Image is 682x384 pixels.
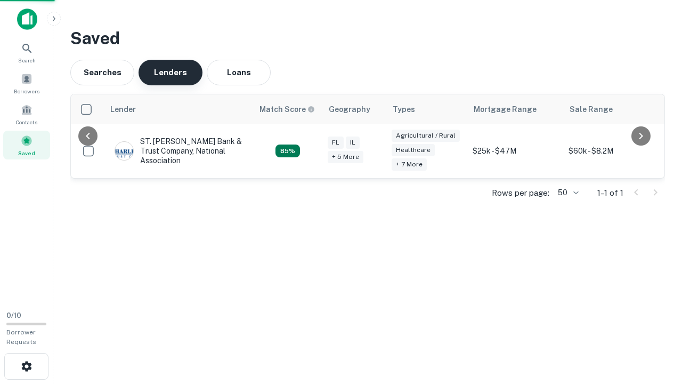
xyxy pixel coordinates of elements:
[6,329,36,346] span: Borrower Requests
[392,130,460,142] div: Agricultural / Rural
[3,131,50,159] a: Saved
[467,94,563,124] th: Mortgage Range
[253,94,322,124] th: Capitalize uses an advanced AI algorithm to match your search with the best lender. The match sco...
[554,185,580,201] div: 50
[346,137,360,149] div: IL
[3,100,50,129] a: Contacts
[328,137,344,149] div: FL
[14,87,39,95] span: Borrowers
[570,103,613,116] div: Sale Range
[597,187,623,199] p: 1–1 of 1
[207,60,271,85] button: Loans
[17,9,37,30] img: capitalize-icon.png
[16,118,37,126] span: Contacts
[629,299,682,350] iframe: Chat Widget
[3,69,50,98] a: Borrowers
[70,26,665,51] h3: Saved
[392,144,435,156] div: Healthcare
[392,158,427,171] div: + 7 more
[275,145,300,157] div: Capitalize uses an advanced AI algorithm to match your search with the best lender. The match sco...
[393,103,415,116] div: Types
[18,149,35,157] span: Saved
[70,60,134,85] button: Searches
[259,103,315,115] div: Capitalize uses an advanced AI algorithm to match your search with the best lender. The match sco...
[259,103,313,115] h6: Match Score
[467,124,563,178] td: $25k - $47M
[6,311,21,319] span: 0 / 10
[386,94,467,124] th: Types
[3,38,50,67] a: Search
[18,56,36,65] span: Search
[322,94,386,124] th: Geography
[104,94,253,124] th: Lender
[329,103,370,116] div: Geography
[492,187,549,199] p: Rows per page:
[474,103,537,116] div: Mortgage Range
[139,60,202,85] button: Lenders
[115,137,242,166] div: ST. [PERSON_NAME] Bank & Trust Company, National Association
[328,151,363,163] div: + 5 more
[563,94,659,124] th: Sale Range
[563,124,659,178] td: $60k - $8.2M
[110,103,136,116] div: Lender
[115,142,133,160] img: picture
